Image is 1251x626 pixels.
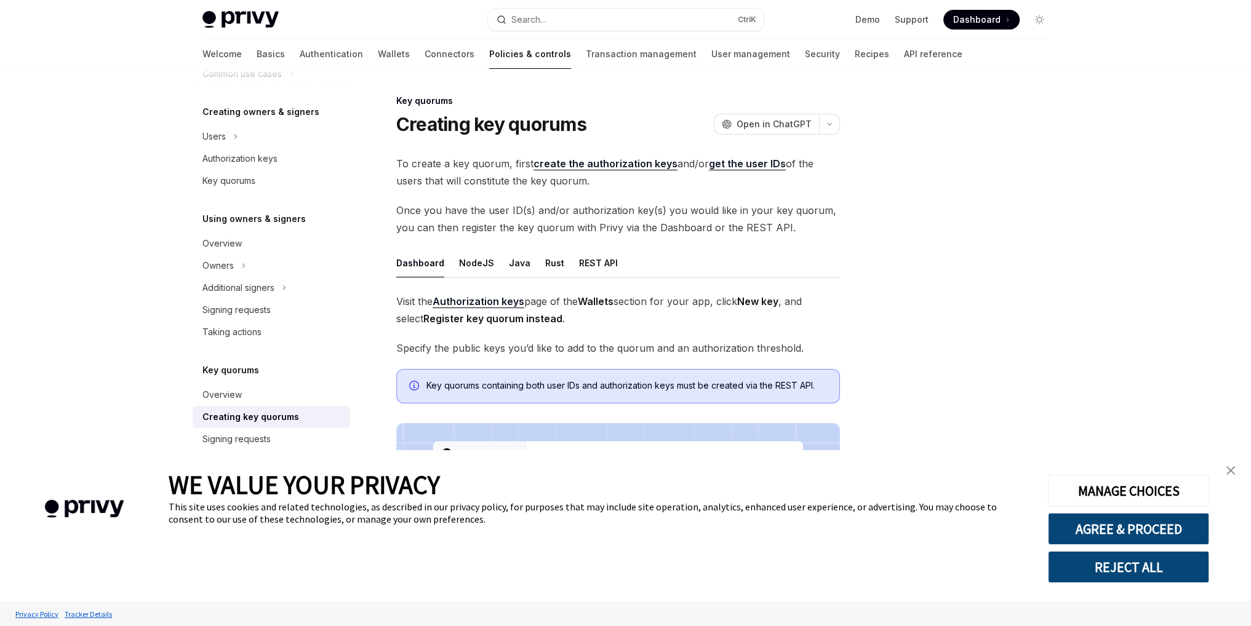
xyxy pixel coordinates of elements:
[169,469,440,501] span: WE VALUE YOUR PRIVACY
[202,236,242,251] div: Overview
[578,295,614,307] strong: Wallets
[426,379,827,392] span: Key quorums containing both user IDs and authorization keys must be created via the REST API.
[1029,10,1049,30] button: Toggle dark mode
[1218,458,1243,483] a: close banner
[855,39,889,69] a: Recipes
[202,325,262,339] div: Taking actions
[545,248,564,277] div: Rust
[433,295,524,308] a: Authorization keys
[409,381,422,393] svg: Info
[1048,551,1209,583] button: REJECT ALL
[202,151,278,166] div: Authorization keys
[425,39,474,69] a: Connectors
[193,255,350,277] button: Toggle Owners section
[396,95,840,107] div: Key quorums
[953,14,1001,26] span: Dashboard
[1048,513,1209,545] button: AGREE & PROCEED
[202,363,259,378] h5: Key quorums
[459,248,494,277] div: NodeJS
[169,501,1029,525] div: This site uses cookies and related technologies, as described in our privacy policy, for purposes...
[709,157,786,170] a: get the user IDs
[193,428,350,450] a: Signing requests
[257,39,285,69] a: Basics
[488,9,764,31] button: Open search
[586,39,697,69] a: Transaction management
[423,312,562,325] strong: Register key quorum instead
[193,321,350,343] a: Taking actions
[805,39,840,69] a: Security
[202,410,299,424] div: Creating key quorums
[396,293,840,327] span: Visit the page of the section for your app, click , and select .
[489,39,571,69] a: Policies & controls
[738,15,756,25] span: Ctrl K
[1048,475,1209,507] button: MANAGE CHOICES
[202,39,242,69] a: Welcome
[534,157,677,170] a: create the authorization keys
[509,248,530,277] div: Java
[396,155,840,189] span: To create a key quorum, first and/or of the users that will constitute the key quorum.
[202,129,226,144] div: Users
[396,113,586,135] h1: Creating key quorums
[202,212,306,226] h5: Using owners & signers
[855,14,880,26] a: Demo
[202,387,242,402] div: Overview
[1226,466,1235,475] img: close banner
[18,482,150,536] img: company logo
[714,114,819,135] button: Open in ChatGPT
[202,432,271,446] div: Signing requests
[396,339,840,357] span: Specify the public keys you’d like to add to the quorum and an authorization threshold.
[193,406,350,428] a: Creating key quorums
[193,148,350,170] a: Authorization keys
[904,39,962,69] a: API reference
[193,384,350,406] a: Overview
[396,248,444,277] div: Dashboard
[12,603,62,625] a: Privacy Policy
[202,303,271,317] div: Signing requests
[737,295,778,307] strong: New key
[579,248,618,277] div: REST API
[62,603,115,625] a: Tracker Details
[300,39,363,69] a: Authentication
[378,39,410,69] a: Wallets
[711,39,790,69] a: User management
[737,118,812,130] span: Open in ChatGPT
[202,11,279,28] img: light logo
[511,12,546,27] div: Search...
[943,10,1020,30] a: Dashboard
[396,202,840,236] span: Once you have the user ID(s) and/or authorization key(s) you would like in your key quorum, you c...
[193,299,350,321] a: Signing requests
[193,232,350,255] a: Overview
[193,125,350,148] button: Toggle Users section
[202,280,274,295] div: Additional signers
[193,170,350,192] a: Key quorums
[193,277,350,299] button: Toggle Additional signers section
[895,14,929,26] a: Support
[202,173,255,188] div: Key quorums
[202,258,234,273] div: Owners
[202,105,319,119] h5: Creating owners & signers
